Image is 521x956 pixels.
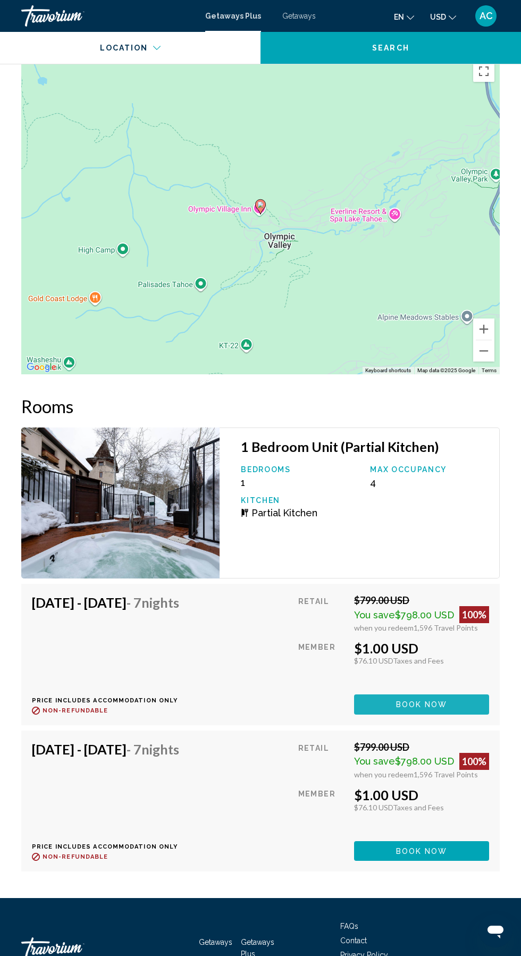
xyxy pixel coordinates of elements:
[260,32,521,64] button: Search
[21,396,500,417] h2: Rooms
[394,13,404,21] span: en
[370,477,376,488] span: 4
[430,9,456,24] button: Change currency
[370,465,489,474] p: Max Occupancy
[482,367,497,373] a: Terms
[430,13,446,21] span: USD
[473,340,494,362] button: Zoom out
[395,609,454,620] span: $798.00 USD
[459,606,489,623] div: 100%
[396,701,448,709] span: Book now
[396,847,448,856] span: Book now
[372,44,409,53] span: Search
[354,609,395,620] span: You save
[141,741,179,757] span: Nights
[472,5,500,27] button: User Menu
[241,477,245,488] span: 1
[478,913,512,947] iframe: Button to launch messaging window
[282,12,316,20] a: Getaways
[417,367,475,373] span: Map data ©2025 Google
[480,11,493,21] span: AC
[141,594,179,610] span: Nights
[354,694,489,714] button: Book now
[21,5,195,27] a: Travorium
[127,594,179,610] span: - 7
[414,623,478,632] span: 1,596 Travel Points
[395,756,454,767] span: $798.00 USD
[127,741,179,757] span: - 7
[354,656,489,665] div: $76.10 USD
[459,753,489,770] div: 100%
[354,741,489,753] div: $799.00 USD
[340,922,358,930] a: FAQs
[354,756,395,767] span: You save
[43,853,108,860] span: Non-refundable
[24,360,59,374] a: Open this area in Google Maps (opens a new window)
[354,770,414,779] span: when you redeem
[251,507,317,518] span: Partial Kitchen
[32,594,179,610] h4: [DATE] - [DATE]
[32,697,187,704] p: Price includes accommodation only
[199,938,232,946] a: Getaways
[32,843,187,850] p: Price includes accommodation only
[393,656,444,665] span: Taxes and Fees
[340,936,367,945] a: Contact
[24,360,59,374] img: Google
[473,318,494,340] button: Zoom in
[354,841,489,861] button: Book now
[298,741,346,779] div: Retail
[354,623,414,632] span: when you redeem
[365,367,411,374] button: Keyboard shortcuts
[241,496,359,505] p: Kitchen
[241,439,489,455] h3: 1 Bedroom Unit (Partial Kitchen)
[354,640,489,656] div: $1.00 USD
[205,12,261,20] a: Getaways Plus
[354,803,489,812] div: $76.10 USD
[32,741,179,757] h4: [DATE] - [DATE]
[354,787,489,803] div: $1.00 USD
[473,61,494,82] button: Toggle fullscreen view
[298,787,346,833] div: Member
[298,594,346,632] div: Retail
[21,427,220,578] img: 0916O01X.jpg
[414,770,478,779] span: 1,596 Travel Points
[394,9,414,24] button: Change language
[393,803,444,812] span: Taxes and Fees
[354,594,489,606] div: $799.00 USD
[298,640,346,686] div: Member
[241,465,359,474] p: Bedrooms
[43,707,108,714] span: Non-refundable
